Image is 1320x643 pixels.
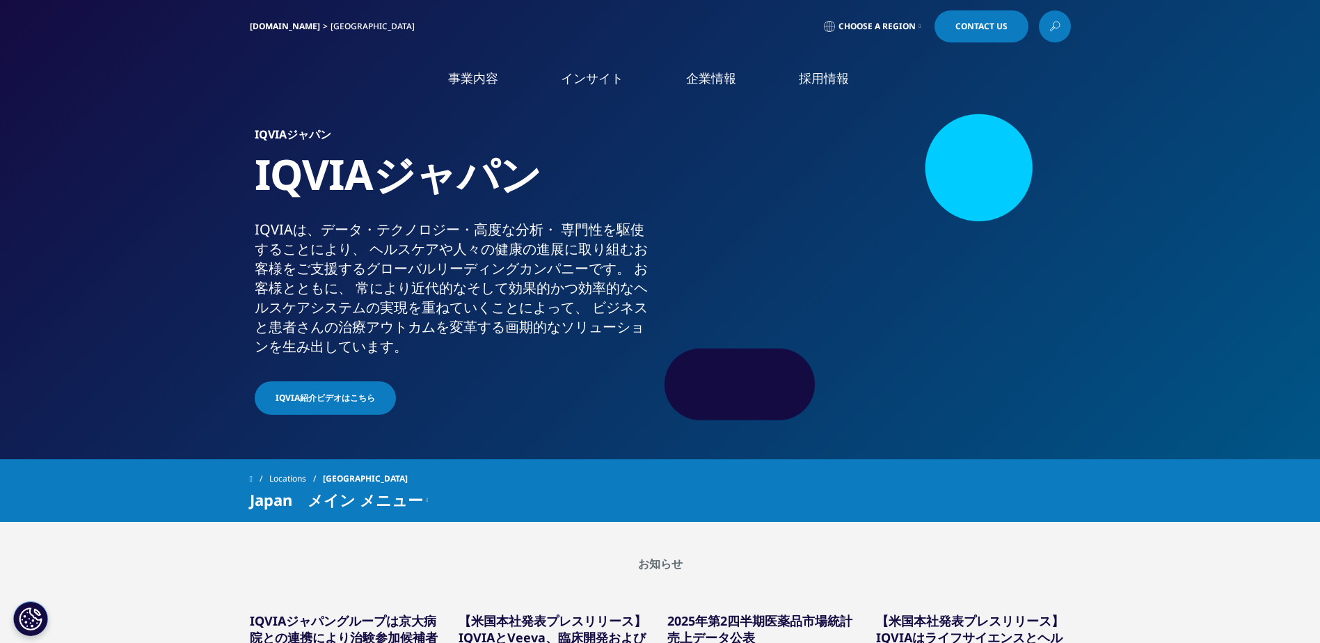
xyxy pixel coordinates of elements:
[367,49,1071,115] nav: Primary
[255,381,396,415] a: IQVIA紹介ビデオはこちら
[331,21,420,32] div: [GEOGRAPHIC_DATA]
[799,70,849,87] a: 採用情報
[838,21,916,32] span: Choose a Region
[561,70,623,87] a: インサイト
[13,601,48,636] button: Cookie 設定
[250,491,423,508] span: Japan メイン メニュー
[935,10,1028,42] a: Contact Us
[323,466,408,491] span: [GEOGRAPHIC_DATA]
[686,70,736,87] a: 企業情報
[269,466,323,491] a: Locations
[255,148,655,220] h1: IQVIAジャパン
[276,392,375,404] span: IQVIA紹介ビデオはこちら
[955,22,1008,31] span: Contact Us
[255,129,655,148] h6: IQVIAジャパン
[250,557,1071,571] h2: お知らせ
[250,20,320,32] a: [DOMAIN_NAME]
[448,70,498,87] a: 事業内容
[255,220,655,356] div: IQVIAは、​データ・​テクノロジー・​高度な​分析・​ 専門性を​駆使する​ことに​より、​ ヘルスケアや​人々の​健康の​進展に​取り組む​お客様を​ご支援​する​グローバル​リーディング...
[693,129,1065,407] img: 873_asian-businesspeople-meeting-in-office.jpg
